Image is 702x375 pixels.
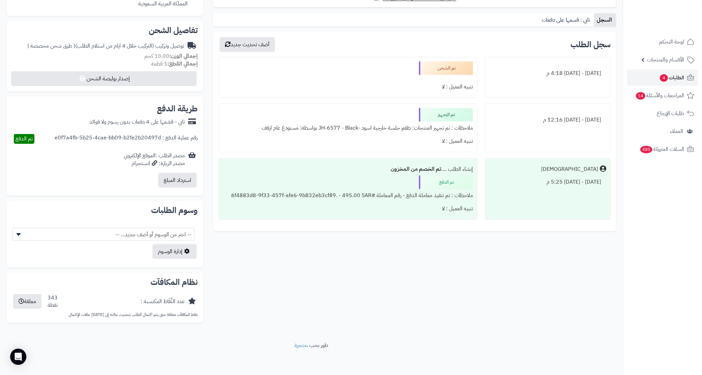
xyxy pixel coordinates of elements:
div: توصيل وتركيب (التركيب خلال 4 ايام من استلام الطلب) [27,42,184,50]
button: استرداد المبلغ [158,173,197,188]
small: 10.00 كجم [144,52,198,60]
div: مصدر الزيارة: انستجرام [124,160,185,167]
span: -- اختر من الوسوم أو أضف جديد... -- [12,228,194,241]
div: تنبيه العميل : لا [223,202,473,215]
button: إصدار بوليصة الشحن [11,71,197,86]
img: logo-2.png [656,5,696,20]
button: معلقة [13,294,41,309]
div: 343 [48,294,58,310]
a: متجرة [294,341,307,349]
h2: وسوم الطلبات [12,206,198,214]
span: 485 [640,145,653,154]
div: مصدر الطلب :الموقع الإلكتروني [124,152,185,167]
a: تابي : قسمها على دفعات [539,13,594,27]
div: Open Intercom Messenger [10,349,26,365]
div: [DATE] - [DATE] 12:16 م [489,113,606,127]
span: تم الدفع [16,135,33,143]
a: إدارة الوسوم [152,244,197,259]
a: السجل [594,13,616,27]
a: طلبات الإرجاع [627,105,698,122]
span: 14 [636,92,646,100]
strong: إجمالي الوزن: [169,52,198,60]
div: تم الشحن [419,61,473,75]
h3: سجل الطلب [570,41,611,49]
div: ملاحظات : تم تنفيذ معاملة الدفع - رقم المعاملة #8f4883d8-9f33-457f-afe6-9b832eb3cf89. - 495.00 SAR [223,189,473,202]
a: الطلبات4 [627,70,698,86]
div: تنبيه العميل : لا [223,135,473,148]
div: ملاحظات : تم تجهيز المنتجات: طقم جلسة خارجية اسود -JH-6577 - Black بواسطة: مستودع عام ارفف [223,122,473,135]
div: [DATE] - [DATE] 4:18 م [489,67,606,80]
span: الأقسام والمنتجات [647,55,684,64]
a: السلات المتروكة485 [627,141,698,157]
span: -- اختر من الوسوم أو أضف جديد... -- [12,228,194,241]
span: ( طرق شحن مخصصة ) [27,42,75,50]
strong: إجمالي القطع: [167,60,198,68]
a: العملاء [627,123,698,139]
div: تم التجهيز [419,108,473,122]
a: لوحة التحكم [627,34,698,50]
div: [DATE] - [DATE] 5:25 م [489,176,606,189]
div: رقم عملية الدفع : e0f7a4fb-5b25-4cae-bb09-b2fe2b20497d [55,134,198,144]
div: نقطة [48,301,58,309]
span: طلبات الإرجاع [657,109,684,118]
span: العملاء [670,127,683,136]
div: عدد النِّقَاط المكتسبة : [141,298,185,305]
p: نقاط المكافآت معلقة حتى يتم اكتمال الطلب بتحديث حالته إلى [DATE] حالات الإكتمال [12,312,198,318]
span: الطلبات [659,73,684,82]
b: تم الخصم من المخزون [391,165,441,173]
div: تابي - قسّمها على 4 دفعات بدون رسوم ولا فوائد [89,118,185,126]
a: المراجعات والأسئلة14 [627,87,698,104]
span: السلات المتروكة [640,144,684,154]
div: تنبيه العميل : لا [223,80,473,93]
button: أضف تحديث جديد [220,37,275,52]
h2: نظام المكافآت [12,278,198,286]
span: 4 [659,74,668,82]
div: [DEMOGRAPHIC_DATA] [541,165,598,173]
h2: تفاصيل الشحن [12,26,198,34]
div: إنشاء الطلب .... [223,163,473,176]
span: لوحة التحكم [659,37,684,47]
span: المراجعات والأسئلة [635,91,684,100]
h2: طريقة الدفع [157,105,198,113]
div: تم الدفع [419,176,473,189]
small: 1 قطعة [151,60,198,68]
